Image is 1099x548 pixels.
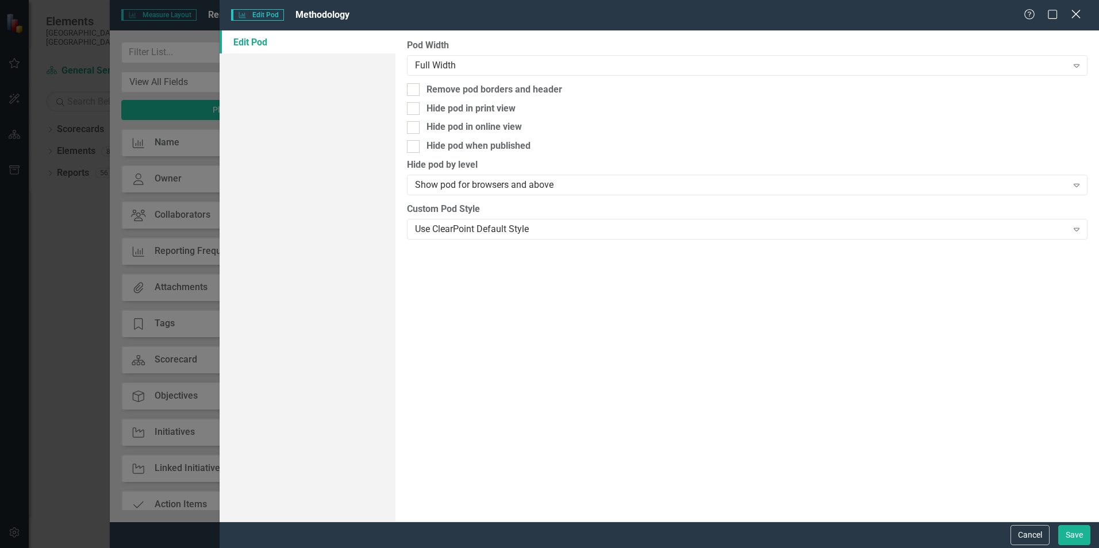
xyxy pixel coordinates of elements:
[407,203,1088,216] label: Custom Pod Style
[426,121,522,134] div: Hide pod in online view
[1058,525,1090,545] button: Save
[1010,525,1050,545] button: Cancel
[220,30,395,53] a: Edit Pod
[415,179,1067,192] div: Show pod for browsers and above
[295,9,349,20] span: Methodology
[426,83,562,97] div: Remove pod borders and header
[415,59,1067,72] div: Full Width
[426,140,531,153] div: Hide pod when published
[415,222,1067,236] div: Use ClearPoint Default Style
[231,9,283,21] span: Edit Pod
[426,102,516,115] div: Hide pod in print view
[407,39,1088,52] label: Pod Width
[407,159,1088,172] label: Hide pod by level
